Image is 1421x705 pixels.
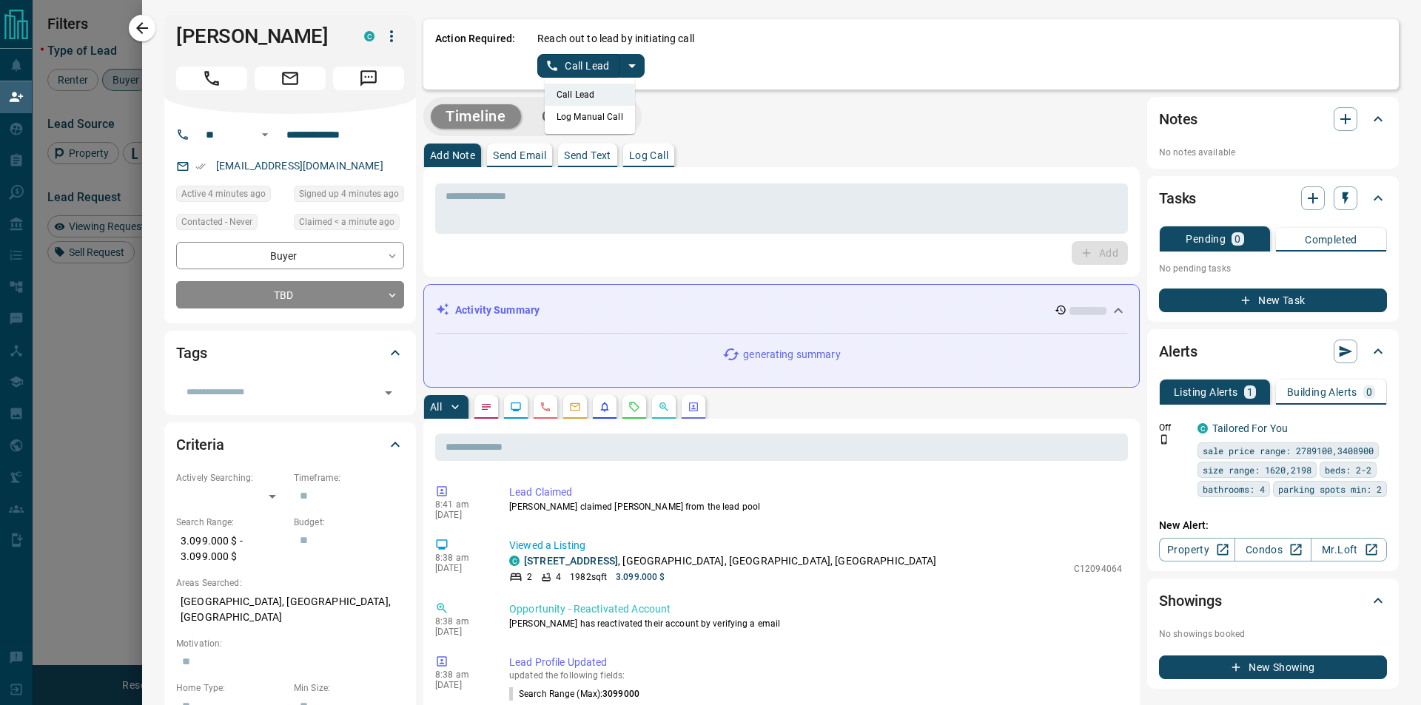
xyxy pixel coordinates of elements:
[435,31,515,78] p: Action Required:
[436,297,1127,324] div: Activity Summary
[294,471,404,485] p: Timeframe:
[1159,334,1387,369] div: Alerts
[1159,289,1387,312] button: New Task
[435,616,487,627] p: 8:38 am
[1159,655,1387,679] button: New Showing
[435,669,487,680] p: 8:38 am
[435,680,487,690] p: [DATE]
[435,510,487,520] p: [DATE]
[216,160,383,172] a: [EMAIL_ADDRESS][DOMAIN_NAME]
[743,347,840,362] p: generating summary
[1159,107,1197,131] h2: Notes
[509,655,1122,670] p: Lead Profile Updated
[493,150,546,161] p: Send Email
[1074,562,1122,576] p: C12094064
[299,186,399,201] span: Signed up 4 minutes ago
[176,186,286,206] div: Tue Aug 19 2025
[569,401,581,413] svg: Emails
[556,570,561,584] p: 4
[176,24,342,48] h1: [PERSON_NAME]
[455,303,540,318] p: Activity Summary
[294,214,404,235] div: Tue Aug 19 2025
[537,54,619,78] button: Call Lead
[1325,462,1371,477] span: beds: 2-2
[629,150,668,161] p: Log Call
[299,215,394,229] span: Claimed < a minute ago
[255,67,326,90] span: Email
[176,576,404,590] p: Areas Searched:
[1247,387,1253,397] p: 1
[616,570,665,584] p: 3.099.000 $
[509,601,1122,617] p: Opportunity - Reactivated Account
[1159,627,1387,641] p: No showings booked
[378,382,399,403] button: Open
[524,553,937,569] p: , [GEOGRAPHIC_DATA], [GEOGRAPHIC_DATA], [GEOGRAPHIC_DATA]
[658,401,670,413] svg: Opportunities
[537,54,645,78] div: split button
[181,186,266,201] span: Active 4 minutes ago
[509,687,639,701] p: Search Range (Max) :
[1159,518,1387,533] p: New Alert:
[176,471,286,485] p: Actively Searching:
[176,681,286,695] p: Home Type:
[1159,340,1197,363] h2: Alerts
[176,335,404,371] div: Tags
[1159,101,1387,137] div: Notes
[1159,181,1387,216] div: Tasks
[602,689,639,699] span: 3099000
[1278,482,1382,496] span: parking spots min: 2
[509,485,1122,500] p: Lead Claimed
[176,433,224,456] h2: Criteria
[1159,434,1169,445] svg: Push Notification Only
[431,104,521,129] button: Timeline
[545,84,635,106] li: Call Lead
[435,499,487,510] p: 8:41 am
[1287,387,1357,397] p: Building Alerts
[435,563,487,573] p: [DATE]
[688,401,699,413] svg: Agent Actions
[176,427,404,462] div: Criteria
[1197,423,1208,434] div: condos.ca
[176,341,206,365] h2: Tags
[1159,257,1387,280] p: No pending tasks
[176,590,404,630] p: [GEOGRAPHIC_DATA], [GEOGRAPHIC_DATA], [GEOGRAPHIC_DATA]
[430,150,475,161] p: Add Note
[564,150,611,161] p: Send Text
[545,106,635,128] li: Log Manual Call
[294,516,404,529] p: Budget:
[1159,538,1235,561] a: Property
[1234,234,1240,244] p: 0
[527,104,634,129] button: Campaigns
[570,570,607,584] p: 1982 sqft
[294,681,404,695] p: Min Size:
[176,67,247,90] span: Call
[1159,186,1196,210] h2: Tasks
[1186,234,1226,244] p: Pending
[1311,538,1387,561] a: Mr.Loft
[509,500,1122,513] p: [PERSON_NAME] claimed [PERSON_NAME] from the lead pool
[181,215,252,229] span: Contacted - Never
[1159,421,1189,434] p: Off
[509,670,1122,681] p: updated the following fields:
[509,538,1122,553] p: Viewed a Listing
[1159,146,1387,159] p: No notes available
[176,242,404,269] div: Buyer
[1159,589,1222,613] h2: Showings
[1305,235,1357,245] p: Completed
[195,161,206,172] svg: Email Verified
[256,126,274,144] button: Open
[1212,422,1288,434] a: Tailored For You
[364,31,374,41] div: condos.ca
[176,637,404,650] p: Motivation:
[1203,482,1265,496] span: bathrooms: 4
[510,401,522,413] svg: Lead Browsing Activity
[435,553,487,563] p: 8:38 am
[1174,387,1238,397] p: Listing Alerts
[1159,583,1387,618] div: Showings
[176,516,286,529] p: Search Range:
[599,401,611,413] svg: Listing Alerts
[294,186,404,206] div: Tue Aug 19 2025
[540,401,551,413] svg: Calls
[524,555,618,567] a: [STREET_ADDRESS]
[435,627,487,637] p: [DATE]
